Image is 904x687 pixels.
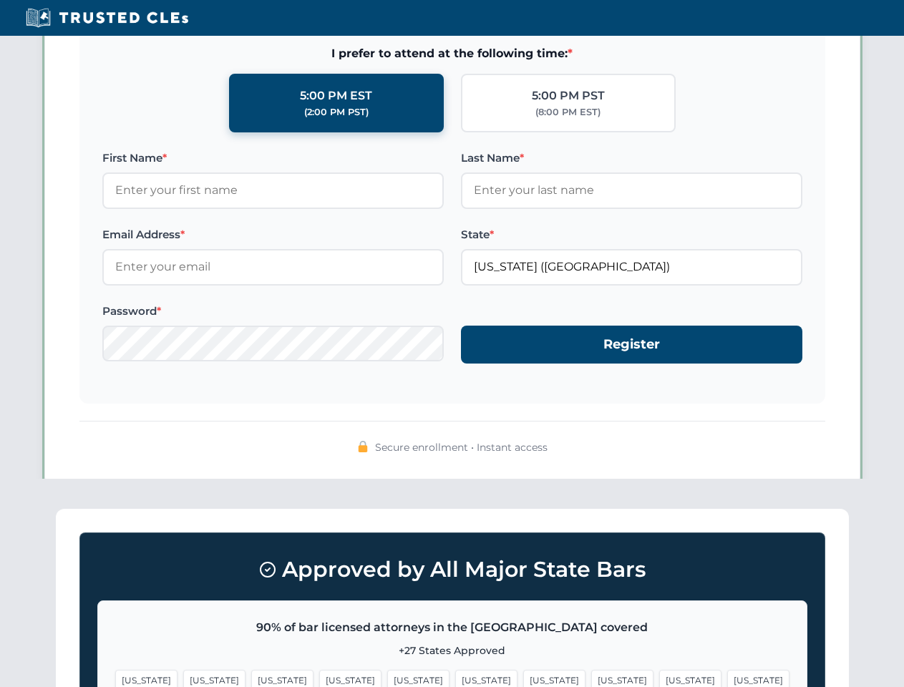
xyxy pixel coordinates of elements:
[102,150,444,167] label: First Name
[102,249,444,285] input: Enter your email
[357,441,369,452] img: 🔒
[102,44,802,63] span: I prefer to attend at the following time:
[102,172,444,208] input: Enter your first name
[97,550,807,589] h3: Approved by All Major State Bars
[304,105,369,120] div: (2:00 PM PST)
[115,643,789,658] p: +27 States Approved
[375,439,548,455] span: Secure enrollment • Instant access
[300,87,372,105] div: 5:00 PM EST
[532,87,605,105] div: 5:00 PM PST
[461,249,802,285] input: Florida (FL)
[461,150,802,167] label: Last Name
[21,7,193,29] img: Trusted CLEs
[461,226,802,243] label: State
[102,226,444,243] label: Email Address
[102,303,444,320] label: Password
[535,105,601,120] div: (8:00 PM EST)
[115,618,789,637] p: 90% of bar licensed attorneys in the [GEOGRAPHIC_DATA] covered
[461,172,802,208] input: Enter your last name
[461,326,802,364] button: Register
